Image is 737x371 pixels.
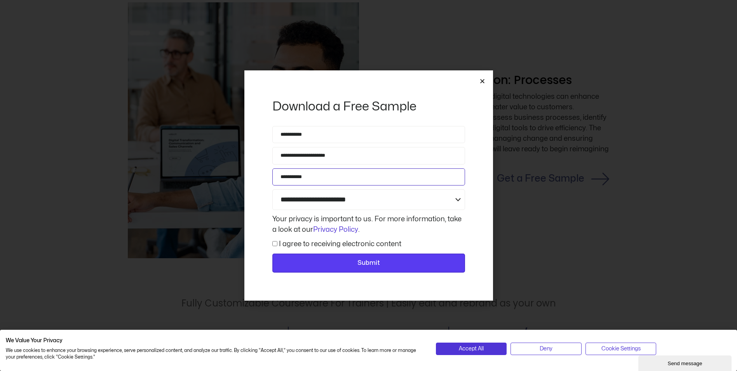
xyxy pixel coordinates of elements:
[638,354,733,371] iframe: chat widget
[479,78,485,84] a: Close
[279,241,401,247] label: I agree to receiving electronic content
[459,345,484,353] span: Accept All
[540,345,552,353] span: Deny
[436,343,507,355] button: Accept all cookies
[585,343,657,355] button: Adjust cookie preferences
[272,98,465,115] h2: Download a Free Sample
[313,226,358,233] a: Privacy Policy
[601,345,641,353] span: Cookie Settings
[6,347,424,360] p: We use cookies to enhance your browsing experience, serve personalized content, and analyze our t...
[510,343,582,355] button: Deny all cookies
[272,254,465,273] button: Submit
[6,337,424,344] h2: We Value Your Privacy
[357,258,380,268] span: Submit
[270,214,467,235] div: Your privacy is important to us. For more information, take a look at our .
